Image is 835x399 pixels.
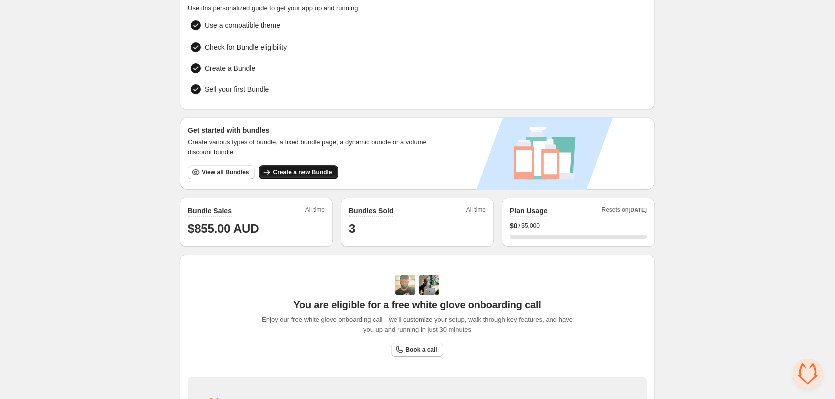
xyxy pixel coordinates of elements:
h1: $855.00 AUD [188,221,325,237]
span: Use a compatible theme [205,20,579,30]
h1: 3 [349,221,486,237]
span: Create a new Bundle [273,168,332,176]
span: $5,000 [521,222,540,230]
span: Use this personalized guide to get your app up and running. [188,3,647,13]
span: Book a call [405,346,437,354]
a: Open chat [793,359,823,389]
span: You are eligible for a free white glove onboarding call [293,299,541,311]
span: All time [466,206,486,217]
span: Create a Bundle [205,63,255,73]
span: $ 0 [510,221,518,231]
h2: Plan Usage [510,206,547,216]
h3: Get started with bundles [188,125,436,135]
div: / [510,221,647,231]
span: Enjoy our free white glove onboarding call—we'll customize your setup, walk through key features,... [257,315,578,335]
span: Sell your first Bundle [205,84,349,94]
span: Check for Bundle eligibility [205,42,287,52]
button: Create a new Bundle [259,165,338,179]
span: [DATE] [629,207,647,213]
h2: Bundle Sales [188,206,232,216]
span: View all Bundles [202,168,249,176]
img: Adi [395,275,415,295]
a: Book a call [391,343,443,357]
img: Prakhar [419,275,439,295]
span: Create various types of bundle, a fixed bundle page, a dynamic bundle or a volume discount bundle [188,137,436,157]
h2: Bundles Sold [349,206,393,216]
span: All time [305,206,325,217]
span: Resets on [602,206,647,217]
button: View all Bundles [188,165,255,179]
